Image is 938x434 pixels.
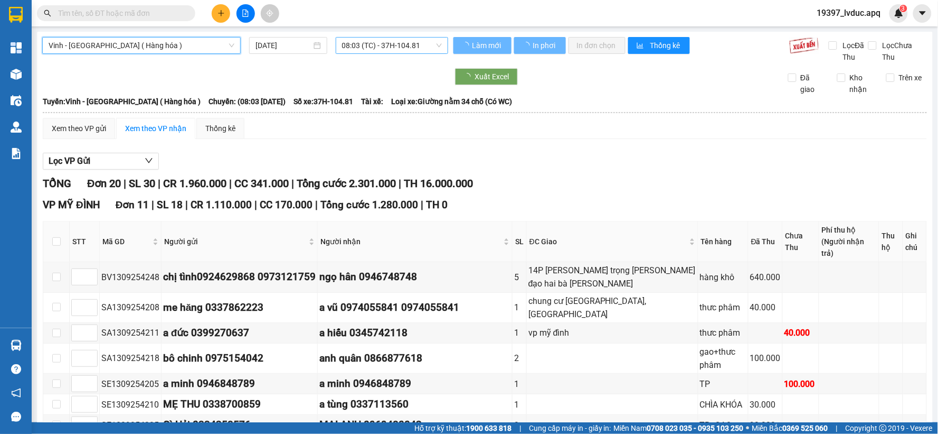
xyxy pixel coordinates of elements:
[514,352,525,365] div: 2
[43,177,71,190] span: TỔNG
[261,4,279,23] button: aim
[529,236,687,247] span: ĐC Giao
[191,199,252,211] span: CR 1.110.000
[752,422,828,434] span: Miền Bắc
[87,177,121,190] span: Đơn 20
[157,199,183,211] span: SL 18
[163,325,316,341] div: a đức 0399270637
[514,419,525,432] div: 2
[70,221,100,262] th: STT
[319,350,510,366] div: anh quân 0866877618
[513,221,527,262] th: SL
[426,199,448,211] span: TH 0
[319,396,510,412] div: a tùng 0337113560
[902,5,905,12] span: 3
[52,123,106,134] div: Xem theo VP gửi
[514,37,566,54] button: In phơi
[533,40,557,51] span: In phơi
[163,177,226,190] span: CR 1.960.000
[700,301,746,314] div: thưc phâm
[49,38,234,53] span: Vinh - Hà Nội ( Hàng hóa )
[11,148,22,159] img: solution-icon
[297,177,396,190] span: Tổng cước 2.301.000
[569,37,626,54] button: In đơn chọn
[614,422,744,434] span: Miền Nam
[163,376,316,392] div: a minh 0946848789
[342,38,442,53] span: 08:03 (TC) - 37H-104.81
[242,10,249,17] span: file-add
[185,199,188,211] span: |
[100,394,162,415] td: SE1309254210
[391,96,512,107] span: Loại xe: Giường nằm 34 chỗ (Có WC)
[528,326,696,339] div: vp mỹ đình
[475,71,509,82] span: Xuất Excel
[900,5,907,12] sup: 3
[163,417,316,433] div: Gì Hải 0334258576
[11,95,22,106] img: warehouse-icon
[750,398,781,411] div: 30.000
[463,73,475,80] span: loading
[11,42,22,53] img: dashboard-icon
[11,69,22,80] img: warehouse-icon
[700,398,746,411] div: CHÌA KHÓA
[100,323,162,344] td: SA1309254211
[11,412,21,422] span: message
[519,422,521,434] span: |
[750,271,781,284] div: 640.000
[839,40,868,63] span: Lọc Đã Thu
[125,123,186,134] div: Xem theo VP nhận
[783,424,828,432] strong: 0369 525 060
[43,153,159,170] button: Lọc VP Gửi
[514,326,525,339] div: 1
[151,199,154,211] span: |
[399,177,401,190] span: |
[11,122,22,133] img: warehouse-icon
[797,72,829,95] span: Đã giao
[293,96,353,107] span: Số xe: 37H-104.81
[100,344,162,374] td: SA1309254218
[254,199,257,211] span: |
[628,37,690,54] button: bar-chartThống kê
[514,271,525,284] div: 5
[229,177,232,190] span: |
[637,42,646,50] span: bar-chart
[453,37,511,54] button: Làm mới
[523,42,532,49] span: loading
[913,4,932,23] button: caret-down
[455,68,518,85] button: Xuất Excel
[414,422,511,434] span: Hỗ trợ kỹ thuật:
[315,199,318,211] span: |
[11,340,22,351] img: warehouse-icon
[809,6,889,20] span: 19397_lvduc.apq
[255,40,311,51] input: 13/09/2025
[101,377,159,391] div: SE1309254205
[894,8,904,18] img: icon-new-feature
[205,123,235,134] div: Thống kê
[528,294,696,321] div: chung cư [GEOGRAPHIC_DATA],[GEOGRAPHIC_DATA]
[320,199,418,211] span: Tổng cước 1.280.000
[11,364,21,374] span: question-circle
[514,301,525,314] div: 1
[784,377,817,391] div: 100.000
[101,326,159,339] div: SA1309254211
[43,199,100,211] span: VP MỸ ĐÌNH
[647,424,744,432] strong: 0708 023 035 - 0935 103 250
[650,40,681,51] span: Thống kê
[101,301,159,314] div: SA1309254208
[319,300,510,316] div: a vũ 0974055841 0974055841
[466,424,511,432] strong: 1900 633 818
[700,326,746,339] div: thưc phâm
[163,350,316,366] div: bô chinh 0975154042
[895,72,926,84] span: Trên xe
[260,199,312,211] span: CC 170.000
[101,419,159,432] div: SE1309254225
[918,8,927,18] span: caret-down
[700,377,746,391] div: TP
[789,37,819,54] img: 9k=
[746,426,750,430] span: ⚪️
[209,96,286,107] span: Chuyến: (08:03 [DATE])
[846,72,878,95] span: Kho nhận
[319,376,510,392] div: a minh 0946848789
[879,221,903,262] th: Thu hộ
[528,264,696,290] div: 14P [PERSON_NAME] trọng [PERSON_NAME] đạo hai bà [PERSON_NAME]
